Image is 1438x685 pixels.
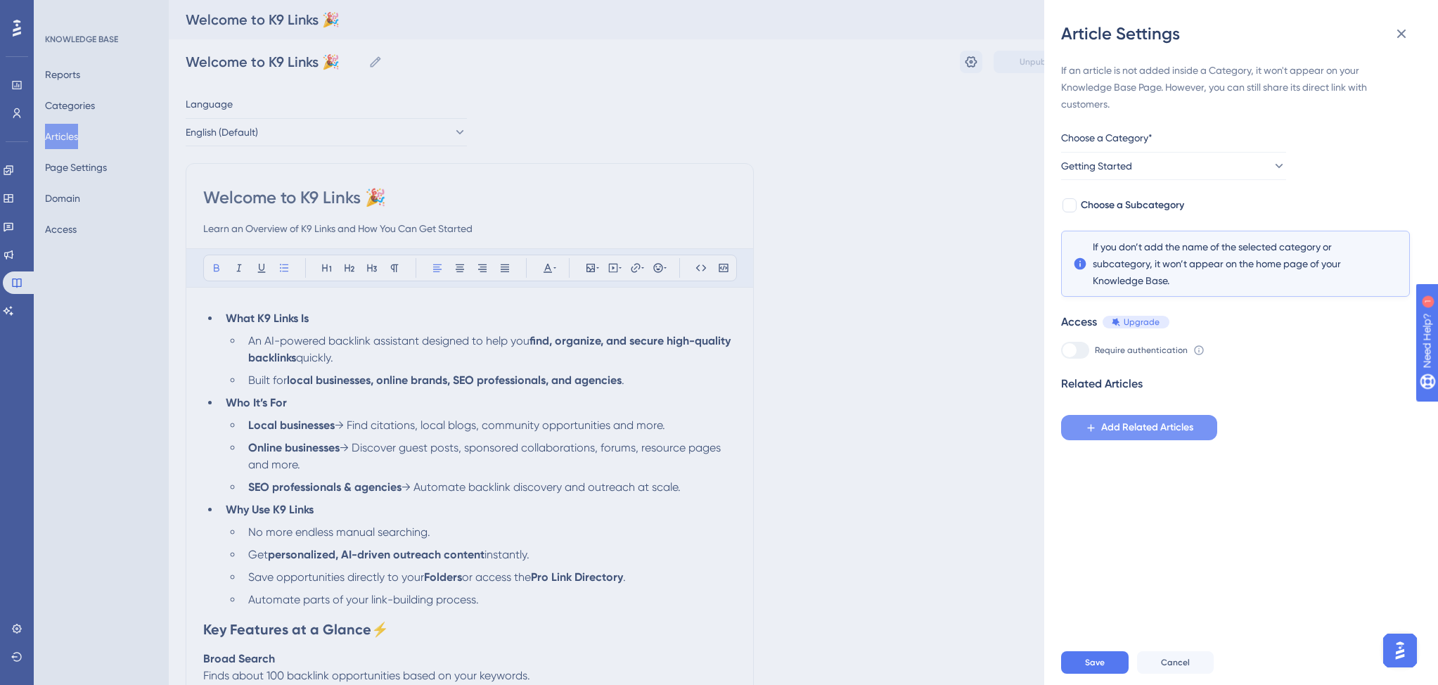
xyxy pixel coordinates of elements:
span: Cancel [1161,657,1190,668]
span: Save [1085,657,1105,668]
span: Need Help? [33,4,88,20]
span: Add Related Articles [1101,419,1193,436]
span: Choose a Subcategory [1081,197,1184,214]
span: If you don’t add the name of the selected category or subcategory, it won’t appear on the home pa... [1093,238,1378,289]
button: Add Related Articles [1061,415,1217,440]
div: If an article is not added inside a Category, it won't appear on your Knowledge Base Page. Howeve... [1061,62,1410,113]
button: Getting Started [1061,152,1286,180]
span: Require authentication [1095,345,1188,356]
span: Upgrade [1124,316,1160,328]
div: Access [1061,314,1097,331]
div: Related Articles [1061,376,1143,392]
span: Getting Started [1061,158,1132,174]
button: Save [1061,651,1129,674]
span: Choose a Category* [1061,129,1153,146]
iframe: UserGuiding AI Assistant Launcher [1379,629,1421,672]
div: 1 [98,7,102,18]
div: Article Settings [1061,23,1421,45]
button: Cancel [1137,651,1214,674]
